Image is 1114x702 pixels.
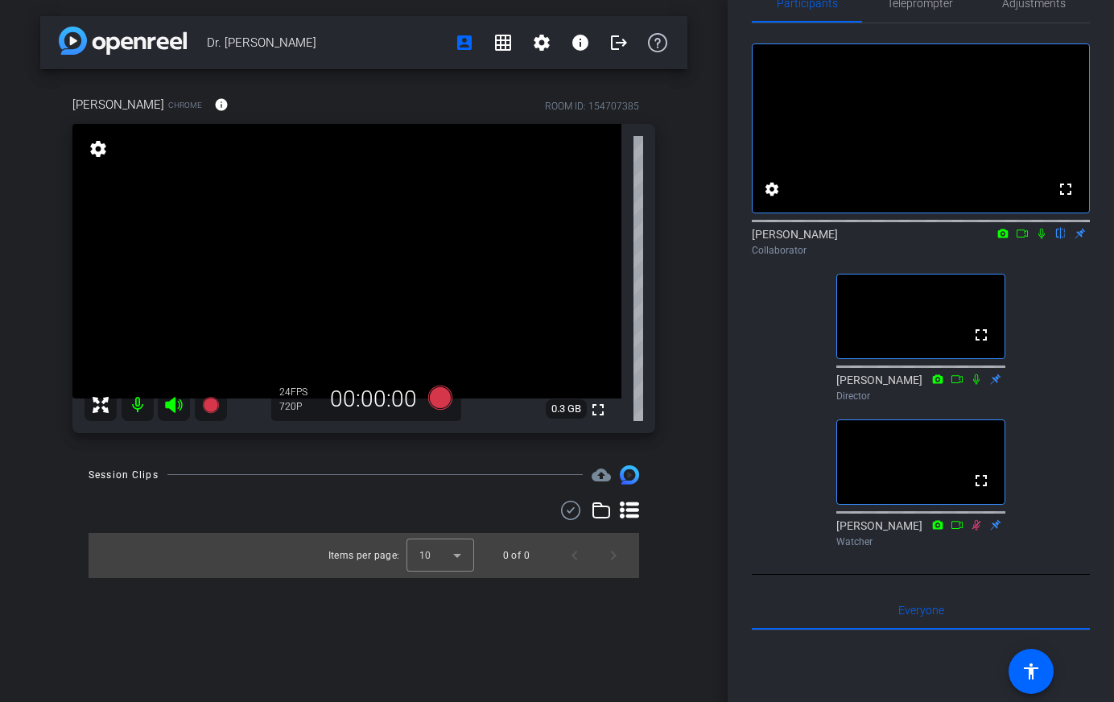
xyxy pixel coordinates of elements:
[752,243,1090,258] div: Collaborator
[532,33,551,52] mat-icon: settings
[898,605,944,616] span: Everyone
[836,372,1005,403] div: [PERSON_NAME]
[59,27,187,55] img: app-logo
[836,535,1005,549] div: Watcher
[571,33,590,52] mat-icon: info
[493,33,513,52] mat-icon: grid_on
[836,518,1005,549] div: [PERSON_NAME]
[546,399,587,419] span: 0.3 GB
[1021,662,1041,681] mat-icon: accessibility
[455,33,474,52] mat-icon: account_box
[207,27,445,59] span: Dr. [PERSON_NAME]
[1051,225,1071,240] mat-icon: flip
[555,536,594,575] button: Previous page
[752,226,1090,258] div: [PERSON_NAME]
[594,536,633,575] button: Next page
[214,97,229,112] mat-icon: info
[762,180,782,199] mat-icon: settings
[168,99,202,111] span: Chrome
[279,386,320,398] div: 24
[89,467,159,483] div: Session Clips
[328,547,400,564] div: Items per page:
[72,96,164,114] span: [PERSON_NAME]
[291,386,307,398] span: FPS
[588,400,608,419] mat-icon: fullscreen
[545,99,639,114] div: ROOM ID: 154707385
[972,325,991,345] mat-icon: fullscreen
[592,465,611,485] span: Destinations for your clips
[592,465,611,485] mat-icon: cloud_upload
[87,139,109,159] mat-icon: settings
[320,386,427,413] div: 00:00:00
[972,471,991,490] mat-icon: fullscreen
[279,400,320,413] div: 720P
[609,33,629,52] mat-icon: logout
[620,465,639,485] img: Session clips
[503,547,530,564] div: 0 of 0
[836,389,1005,403] div: Director
[1056,180,1075,199] mat-icon: fullscreen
